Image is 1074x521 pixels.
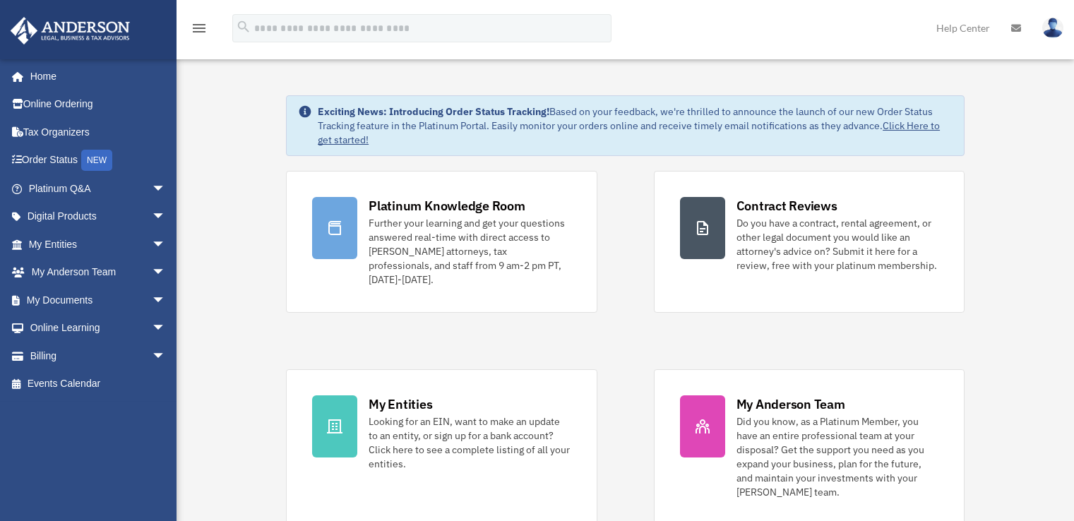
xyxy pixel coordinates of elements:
[152,203,180,232] span: arrow_drop_down
[10,370,187,398] a: Events Calendar
[369,216,571,287] div: Further your learning and get your questions answered real-time with direct access to [PERSON_NAM...
[152,258,180,287] span: arrow_drop_down
[10,90,187,119] a: Online Ordering
[369,395,432,413] div: My Entities
[10,314,187,342] a: Online Learningarrow_drop_down
[10,203,187,231] a: Digital Productsarrow_drop_down
[736,197,837,215] div: Contract Reviews
[81,150,112,171] div: NEW
[369,197,525,215] div: Platinum Knowledge Room
[10,62,180,90] a: Home
[318,105,549,118] strong: Exciting News: Introducing Order Status Tracking!
[152,230,180,259] span: arrow_drop_down
[286,171,597,313] a: Platinum Knowledge Room Further your learning and get your questions answered real-time with dire...
[1042,18,1063,38] img: User Pic
[10,258,187,287] a: My Anderson Teamarrow_drop_down
[736,414,938,499] div: Did you know, as a Platinum Member, you have an entire professional team at your disposal? Get th...
[236,19,251,35] i: search
[191,25,208,37] a: menu
[10,342,187,370] a: Billingarrow_drop_down
[10,146,187,175] a: Order StatusNEW
[369,414,571,471] div: Looking for an EIN, want to make an update to an entity, or sign up for a bank account? Click her...
[191,20,208,37] i: menu
[654,171,965,313] a: Contract Reviews Do you have a contract, rental agreement, or other legal document you would like...
[10,174,187,203] a: Platinum Q&Aarrow_drop_down
[152,286,180,315] span: arrow_drop_down
[10,118,187,146] a: Tax Organizers
[10,286,187,314] a: My Documentsarrow_drop_down
[152,174,180,203] span: arrow_drop_down
[318,104,953,147] div: Based on your feedback, we're thrilled to announce the launch of our new Order Status Tracking fe...
[6,17,134,44] img: Anderson Advisors Platinum Portal
[10,230,187,258] a: My Entitiesarrow_drop_down
[318,119,940,146] a: Click Here to get started!
[152,314,180,343] span: arrow_drop_down
[736,216,938,273] div: Do you have a contract, rental agreement, or other legal document you would like an attorney's ad...
[152,342,180,371] span: arrow_drop_down
[736,395,845,413] div: My Anderson Team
